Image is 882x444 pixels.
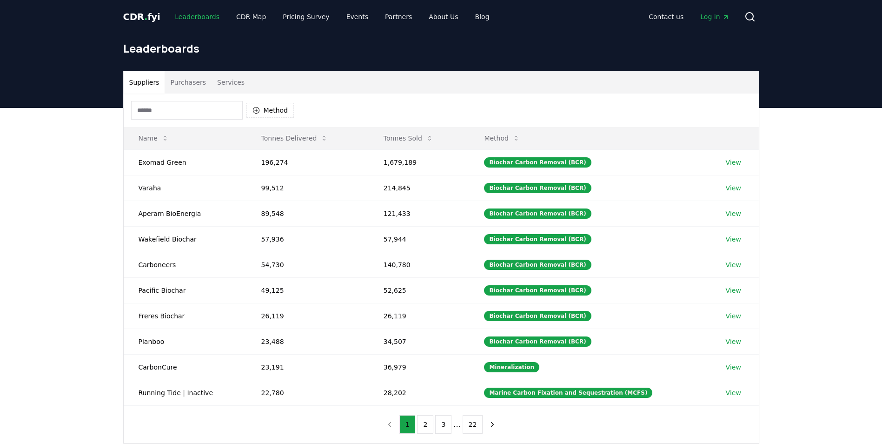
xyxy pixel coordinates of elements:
[124,149,246,175] td: Exomad Green
[124,277,246,303] td: Pacific Biochar
[468,8,497,25] a: Blog
[246,175,369,201] td: 99,512
[369,149,470,175] td: 1,679,189
[399,415,416,434] button: 1
[369,226,470,252] td: 57,944
[453,419,460,430] li: ...
[339,8,376,25] a: Events
[246,226,369,252] td: 57,936
[246,303,369,329] td: 26,119
[484,260,591,270] div: Biochar Carbon Removal (BCR)
[378,8,419,25] a: Partners
[417,415,433,434] button: 2
[369,354,470,380] td: 36,979
[484,209,591,219] div: Biochar Carbon Removal (BCR)
[369,201,470,226] td: 121,433
[726,235,741,244] a: View
[167,8,227,25] a: Leaderboards
[124,201,246,226] td: Aperam BioEnergia
[124,329,246,354] td: Planboo
[700,12,729,21] span: Log in
[123,11,160,22] span: CDR fyi
[369,252,470,277] td: 140,780
[369,277,470,303] td: 52,625
[369,329,470,354] td: 34,507
[124,354,246,380] td: CarbonCure
[246,201,369,226] td: 89,548
[484,388,652,398] div: Marine Carbon Fixation and Sequestration (MCFS)
[246,380,369,405] td: 22,780
[484,183,591,193] div: Biochar Carbon Removal (BCR)
[484,234,591,244] div: Biochar Carbon Removal (BCR)
[229,8,273,25] a: CDR Map
[484,285,591,296] div: Biochar Carbon Removal (BCR)
[726,260,741,269] a: View
[641,8,736,25] nav: Main
[484,157,591,168] div: Biochar Carbon Removal (BCR)
[246,103,294,118] button: Method
[726,311,741,321] a: View
[726,337,741,346] a: View
[167,8,497,25] nav: Main
[421,8,465,25] a: About Us
[144,11,147,22] span: .
[123,41,759,56] h1: Leaderboards
[246,149,369,175] td: 196,274
[726,209,741,218] a: View
[484,336,591,347] div: Biochar Carbon Removal (BCR)
[254,129,336,148] button: Tonnes Delivered
[484,311,591,321] div: Biochar Carbon Removal (BCR)
[726,286,741,295] a: View
[124,252,246,277] td: Carboneers
[369,380,470,405] td: 28,202
[124,380,246,405] td: Running Tide | Inactive
[477,129,527,148] button: Method
[124,226,246,252] td: Wakefield Biochar
[246,329,369,354] td: 23,488
[693,8,736,25] a: Log in
[726,363,741,372] a: View
[369,175,470,201] td: 214,845
[463,415,483,434] button: 22
[131,129,176,148] button: Name
[246,252,369,277] td: 54,730
[484,415,500,434] button: next page
[275,8,337,25] a: Pricing Survey
[212,71,250,94] button: Services
[726,388,741,397] a: View
[376,129,441,148] button: Tonnes Sold
[124,71,165,94] button: Suppliers
[369,303,470,329] td: 26,119
[124,303,246,329] td: Freres Biochar
[124,175,246,201] td: Varaha
[726,158,741,167] a: View
[726,183,741,193] a: View
[435,415,451,434] button: 3
[246,277,369,303] td: 49,125
[641,8,691,25] a: Contact us
[123,10,160,23] a: CDR.fyi
[484,362,539,372] div: Mineralization
[165,71,212,94] button: Purchasers
[246,354,369,380] td: 23,191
